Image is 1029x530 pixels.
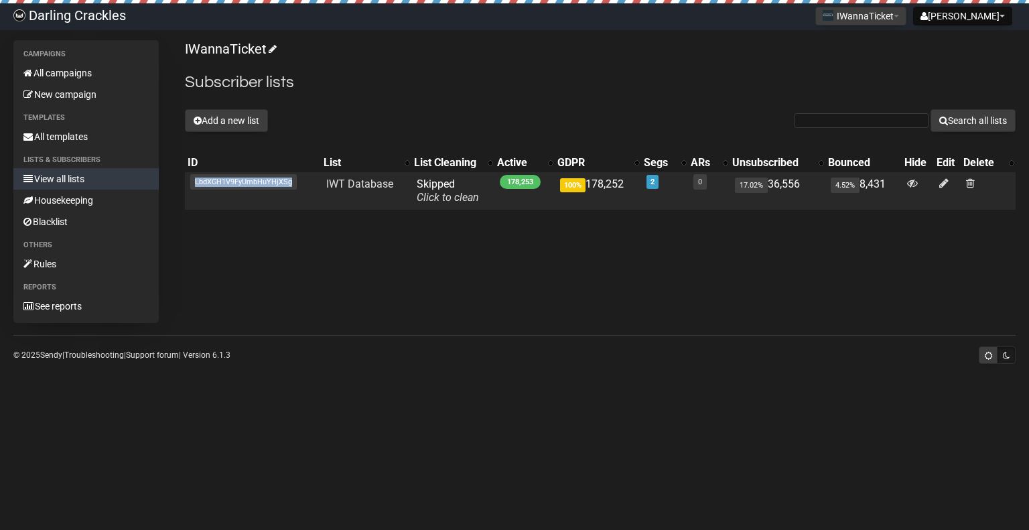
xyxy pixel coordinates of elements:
div: GDPR [557,156,628,170]
span: LbdXGH1V9FyUmbHuYHjXSg [190,174,297,190]
button: Add a new list [185,109,268,132]
span: 100% [560,178,586,192]
button: Search all lists [931,109,1016,132]
a: Rules [13,253,159,275]
li: Reports [13,279,159,295]
div: ID [188,156,319,170]
th: Bounced: No sort applied, sorting is disabled [825,153,902,172]
a: Blacklist [13,211,159,233]
div: Bounced [828,156,899,170]
a: IWT Database [326,178,393,190]
a: Housekeeping [13,190,159,211]
a: All campaigns [13,62,159,84]
th: Active: No sort applied, activate to apply an ascending sort [494,153,555,172]
div: Edit [937,156,959,170]
a: All templates [13,126,159,147]
a: Support forum [126,350,179,360]
span: 17.02% [735,178,768,193]
a: See reports [13,295,159,317]
p: © 2025 | | | Version 6.1.3 [13,348,230,362]
span: 4.52% [831,178,860,193]
th: Hide: No sort applied, sorting is disabled [902,153,934,172]
div: Unsubscribed [732,156,812,170]
a: Troubleshooting [64,350,124,360]
th: List Cleaning: No sort applied, activate to apply an ascending sort [411,153,494,172]
img: a5199ef85a574f23c5d8dbdd0683af66 [13,9,25,21]
button: IWannaTicket [815,7,906,25]
h2: Subscriber lists [185,70,1016,94]
th: Delete: No sort applied, activate to apply an ascending sort [961,153,1016,172]
li: Campaigns [13,46,159,62]
th: GDPR: No sort applied, activate to apply an ascending sort [555,153,641,172]
button: [PERSON_NAME] [913,7,1012,25]
a: Click to clean [417,191,479,204]
div: List Cleaning [414,156,481,170]
li: Others [13,237,159,253]
td: 36,556 [730,172,825,210]
li: Templates [13,110,159,126]
td: 178,252 [555,172,641,210]
li: Lists & subscribers [13,152,159,168]
a: 2 [650,178,655,186]
a: 0 [698,178,702,186]
a: Sendy [40,350,62,360]
th: ID: No sort applied, sorting is disabled [185,153,322,172]
span: 178,253 [500,175,541,189]
th: ARs: No sort applied, activate to apply an ascending sort [688,153,730,172]
td: 8,431 [825,172,902,210]
th: Edit: No sort applied, sorting is disabled [934,153,961,172]
a: View all lists [13,168,159,190]
div: Delete [963,156,1002,170]
div: Segs [644,156,675,170]
div: List [324,156,398,170]
img: 1.png [823,10,833,21]
div: Hide [904,156,931,170]
span: Skipped [417,178,479,204]
a: IWannaTicket [185,41,275,57]
th: Segs: No sort applied, activate to apply an ascending sort [641,153,688,172]
a: New campaign [13,84,159,105]
th: Unsubscribed: No sort applied, activate to apply an ascending sort [730,153,825,172]
div: Active [497,156,541,170]
div: ARs [691,156,716,170]
th: List: No sort applied, activate to apply an ascending sort [321,153,411,172]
